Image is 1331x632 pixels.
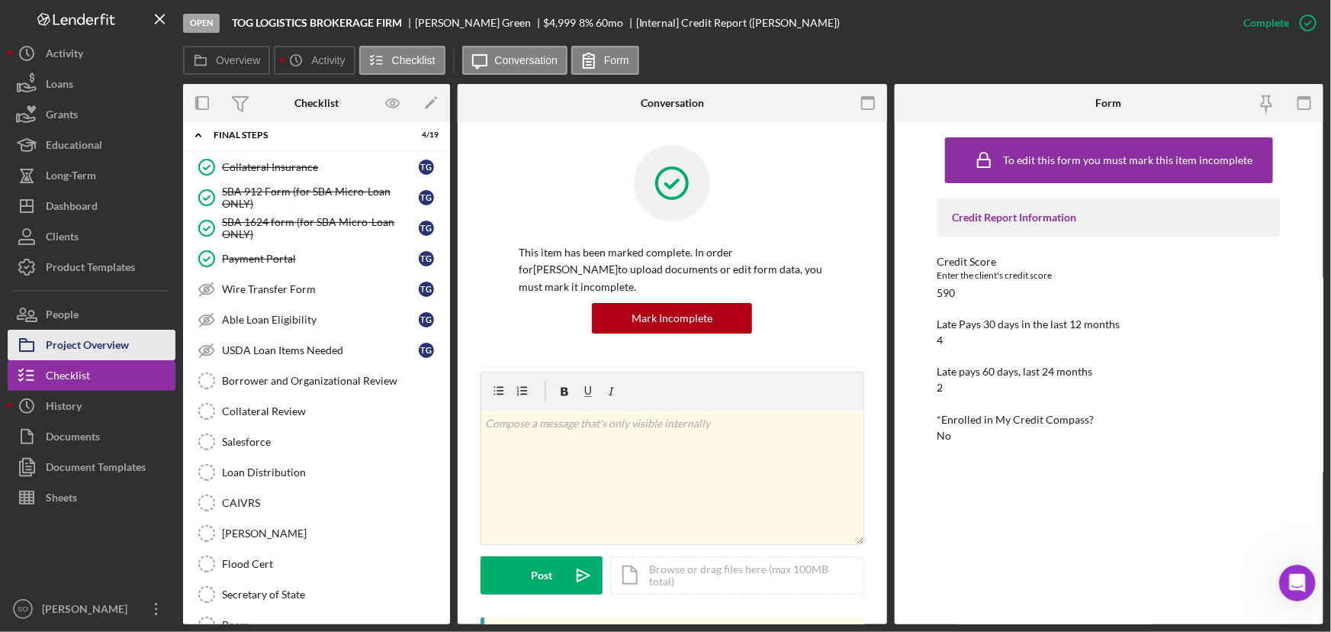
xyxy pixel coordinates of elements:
a: Collateral Review [191,396,442,427]
div: 8 % [579,17,593,29]
button: Checklist [359,46,445,75]
div: Documents [46,421,100,456]
div: Clients [46,221,79,256]
a: Flood Cert [191,549,442,579]
div: Open [183,14,220,33]
div: [PERSON_NAME] Green [415,17,544,29]
div: Checklist [46,360,90,395]
div: 2 [937,382,944,394]
div: Salesforce [222,436,442,448]
button: Activity [274,46,355,75]
div: T G [419,343,434,358]
div: Collateral Review [222,405,442,418]
div: Product Templates [46,252,135,286]
button: Form [571,46,639,75]
a: Checklist [8,360,175,391]
a: Collateral InsuranceTG [191,152,442,182]
label: Activity [311,54,345,66]
div: Wire Transfer Form [222,283,419,295]
a: Document Templates [8,452,175,482]
a: USDA Loan Items NeededTG [191,335,442,366]
a: SBA 912 Form (for SBA Micro-Loan ONLY)TG [191,182,442,213]
div: Complete [1243,8,1289,38]
a: CAIVRS [191,488,442,518]
label: Form [604,54,629,66]
div: Flood Cert [222,558,442,570]
div: Educational [46,130,102,164]
div: [Internal] Credit Report ([PERSON_NAME]) [636,17,841,29]
div: SBA 912 Form (for SBA Micro-Loan ONLY) [222,185,419,210]
div: T G [419,190,434,205]
div: CAIVRS [222,497,442,509]
a: Loan Distribution [191,457,442,488]
div: T G [419,251,434,266]
label: Overview [216,54,260,66]
div: T G [419,282,434,297]
button: Documents [8,421,175,452]
div: T G [419,160,434,175]
button: Grants [8,99,175,130]
label: Conversation [495,54,558,66]
div: Project Overview [46,330,129,364]
div: Grants [46,99,78,134]
div: Loans [46,69,73,103]
button: History [8,391,175,421]
p: This item has been marked complete. In order for [PERSON_NAME] to upload documents or edit form d... [519,244,826,295]
button: People [8,299,175,330]
div: Form [1096,97,1122,109]
button: Complete [1228,8,1323,38]
div: *Enrolled in My Credit Compass? [937,414,1281,426]
a: Salesforce [191,427,442,457]
button: Long-Term [8,160,175,191]
a: Clients [8,221,175,252]
div: Collateral Insurance [222,161,419,173]
button: Conversation [462,46,568,75]
div: Credit Score [937,256,1281,268]
div: Long-Term [46,160,96,195]
div: Conversation [641,97,704,109]
a: Product Templates [8,252,175,282]
text: SO [18,605,28,614]
a: Borrower and Organizational Review [191,366,442,396]
b: TOG LOGISTICS BROKERAGE FIRM [232,17,402,29]
div: Dashboard [46,191,98,225]
div: Enter the client's credit score [937,268,1281,283]
div: People [46,299,79,334]
div: 4 / 19 [411,131,439,140]
a: Dashboard [8,191,175,221]
button: Sheets [8,482,175,513]
button: Mark Incomplete [592,303,752,334]
div: Late pays 60 days, last 24 months [937,366,1281,378]
div: Loan Distribution [222,466,442,479]
div: Secretary of State [222,588,442,601]
div: Checklist [294,97,339,109]
a: Payment PortalTG [191,243,442,274]
div: Pacer [222,619,442,631]
label: Checklist [392,54,436,66]
a: Able Loan EligibilityTG [191,305,442,335]
button: Project Overview [8,330,175,360]
div: FINAL STEPS [214,131,400,140]
div: [PERSON_NAME] [222,527,442,540]
button: Loans [8,69,175,99]
div: Late Pays 30 days in the last 12 months [937,318,1281,331]
button: Activity [8,38,175,69]
a: [PERSON_NAME] [191,518,442,549]
div: Credit Report Information [953,211,1265,224]
div: Sheets [46,482,77,517]
div: Activity [46,38,83,73]
div: No [937,430,952,442]
div: Payment Portal [222,253,419,265]
button: SO[PERSON_NAME] [8,594,175,624]
div: SBA 1624 form (for SBA Micro-Loan ONLY) [222,216,419,240]
div: 590 [937,287,956,299]
button: Educational [8,130,175,160]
